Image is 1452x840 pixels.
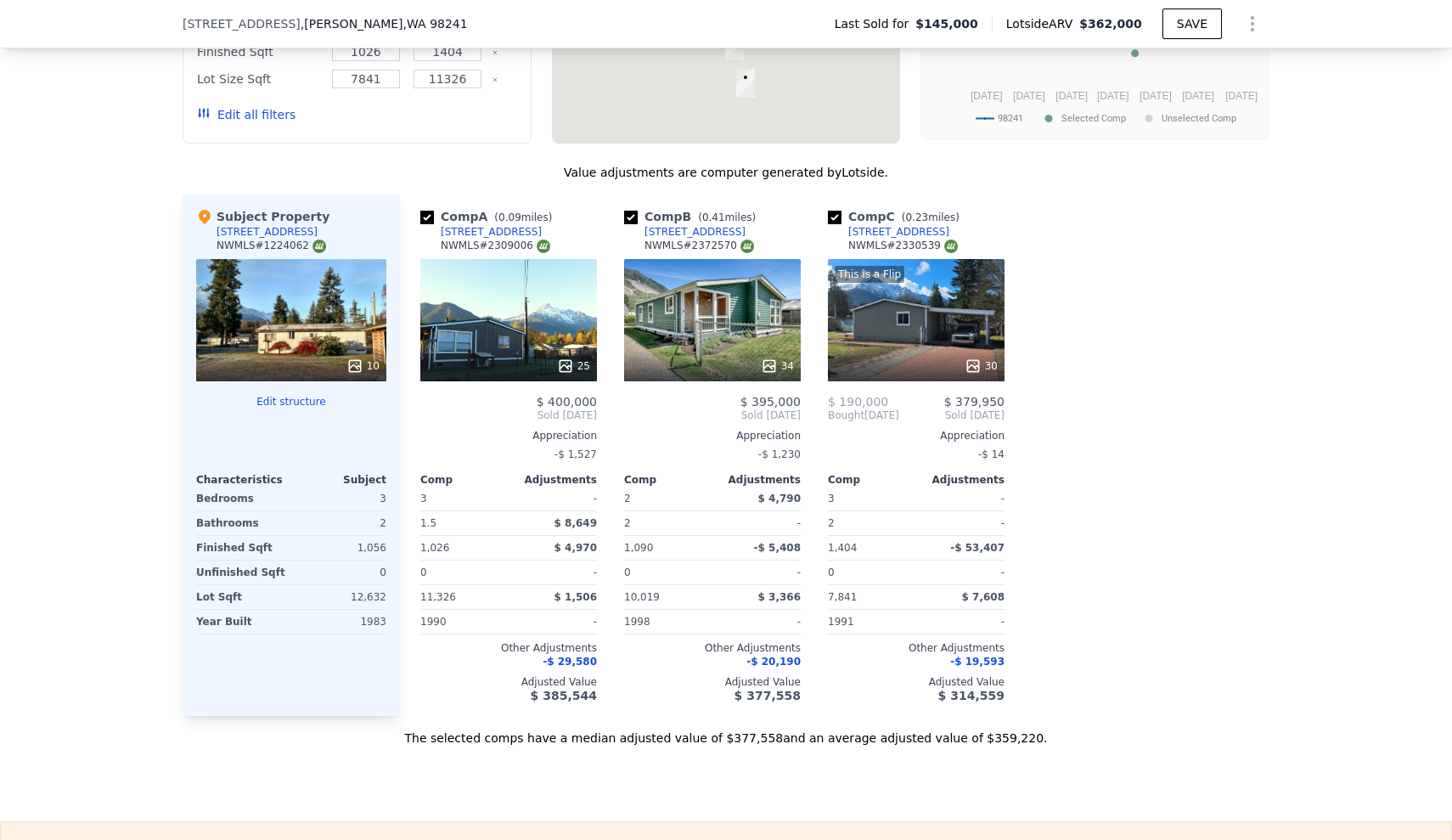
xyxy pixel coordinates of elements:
[758,493,801,505] span: $ 4,790
[557,358,590,375] div: 25
[1162,8,1222,39] button: SAVE
[624,610,709,634] div: 1998
[716,610,801,634] div: -
[828,225,949,239] a: [STREET_ADDRESS]
[740,240,754,253] img: NWMLS Logo
[828,511,913,535] div: 2
[624,208,763,225] div: Comp B
[835,15,916,32] span: Last Sold for
[492,49,498,56] button: Clear
[736,69,755,98] div: 590 Commercial Ave
[420,591,456,603] span: 11,326
[828,473,916,487] div: Comp
[624,493,631,505] span: 2
[291,473,386,487] div: Subject
[420,542,449,554] span: 1,026
[740,395,801,409] span: $ 395,000
[420,567,427,578] span: 0
[196,395,386,409] button: Edit structure
[420,511,505,535] div: 1.5
[301,15,468,32] span: , [PERSON_NAME]
[828,409,864,422] span: Bought
[543,656,597,668] span: -$ 29,580
[537,240,550,253] img: NWMLS Logo
[441,239,550,253] div: NWMLS # 2309006
[312,240,326,253] img: NWMLS Logo
[346,358,380,375] div: 10
[971,90,1003,102] text: [DATE]
[624,409,801,422] span: Sold [DATE]
[217,239,326,253] div: NWMLS # 1224062
[828,567,835,578] span: 0
[295,610,386,634] div: 1983
[441,225,542,239] div: [STREET_ADDRESS]
[183,716,1269,747] div: The selected comps have a median adjusted value of $377,558 and an average adjusted value of $359...
[492,76,498,83] button: Clear
[702,211,725,223] span: 0.41
[905,211,928,223] span: 0.23
[196,585,288,609] div: Lot Sqft
[403,17,468,31] span: , WA 98241
[1182,90,1214,102] text: [DATE]
[196,473,291,487] div: Characteristics
[509,473,597,487] div: Adjustments
[295,585,386,609] div: 12,632
[1140,90,1172,102] text: [DATE]
[998,113,1023,124] text: 98241
[691,211,763,223] span: ( miles)
[1097,90,1129,102] text: [DATE]
[916,473,1005,487] div: Adjustments
[624,542,653,554] span: 1,090
[196,487,288,510] div: Bedrooms
[835,266,904,283] div: This is a Flip
[554,591,597,603] span: $ 1,506
[183,164,1269,181] div: Value adjustments are computer generated by Lotside .
[716,561,801,584] div: -
[420,675,597,689] div: Adjusted Value
[828,542,857,554] span: 1,404
[183,15,301,32] span: [STREET_ADDRESS]
[978,448,1005,460] span: -$ 14
[295,536,386,560] div: 1,056
[295,487,386,510] div: 3
[828,409,899,422] div: [DATE]
[624,225,746,239] a: [STREET_ADDRESS]
[217,225,318,239] div: [STREET_ADDRESS]
[828,493,835,505] span: 3
[197,106,295,123] button: Edit all filters
[828,641,1005,655] div: Other Adjustments
[487,211,559,223] span: ( miles)
[1235,7,1269,41] button: Show Options
[1006,15,1079,32] span: Lotside ARV
[1079,17,1142,31] span: $362,000
[624,591,660,603] span: 10,019
[295,511,386,535] div: 2
[920,610,1005,634] div: -
[761,358,794,375] div: 34
[420,473,509,487] div: Comp
[828,610,913,634] div: 1991
[848,239,958,253] div: NWMLS # 2330539
[899,409,1005,422] span: Sold [DATE]
[554,517,597,529] span: $ 8,649
[920,487,1005,510] div: -
[420,208,559,225] div: Comp A
[512,487,597,510] div: -
[1225,90,1258,102] text: [DATE]
[758,448,801,460] span: -$ 1,230
[962,591,1005,603] span: $ 7,608
[196,208,329,225] div: Subject Property
[537,395,597,409] span: $ 400,000
[531,689,597,702] span: $ 385,544
[196,511,288,535] div: Bathrooms
[950,542,1005,554] span: -$ 53,407
[915,15,978,32] span: $145,000
[920,511,1005,535] div: -
[828,395,888,409] span: $ 190,000
[746,656,801,668] span: -$ 20,190
[197,67,322,91] div: Lot Size Sqft
[1061,113,1126,124] text: Selected Comp
[1013,90,1045,102] text: [DATE]
[624,429,801,443] div: Appreciation
[196,610,288,634] div: Year Built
